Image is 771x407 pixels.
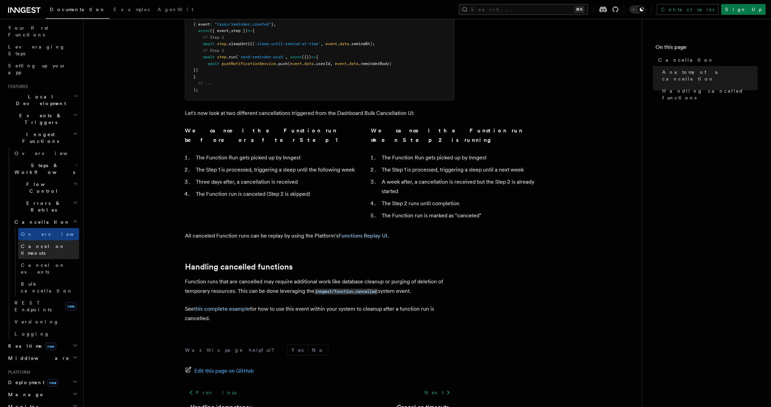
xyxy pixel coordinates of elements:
span: step [217,41,226,46]
span: , [330,61,332,66]
li: The Function Run gets picked up by Inngest [380,153,541,162]
a: Versioning [12,316,79,328]
span: await [207,61,219,66]
button: No [308,345,328,355]
span: Deployment [5,379,58,386]
a: Cancel on events [18,259,79,278]
button: Cancellation [12,216,79,228]
span: REST Endpoints [14,300,52,312]
span: Leveraging Steps [8,44,65,56]
span: .userId [314,61,330,66]
a: Logging [12,328,79,340]
span: Platform [5,370,30,375]
button: Yes [287,345,308,355]
li: The Function run is canceled (Step 2 is skipped) [194,189,355,199]
a: Anatomy of a cancellation [660,66,758,85]
a: Edit this page on GitHub [185,366,254,376]
span: Local Development [5,93,73,107]
span: .reminderBody) [358,61,391,66]
span: .remindAt); [349,41,375,46]
span: Cancel on timeouts [21,244,65,256]
span: Edit this page on GitHub [194,366,254,376]
span: Cancel on events [21,262,65,275]
span: // Step 2 [203,48,224,53]
button: Errors & Retries [12,197,79,216]
span: , [229,28,231,33]
button: Events & Triggers [5,109,79,128]
span: }) [193,68,198,72]
li: The Function Run gets picked up by Inngest [194,153,355,162]
span: ( [288,61,290,66]
span: Events & Triggers [5,112,73,126]
span: // Step 1 [203,35,224,40]
span: Logging [14,331,50,337]
h4: On this page [655,43,758,54]
span: ( [236,55,238,59]
button: Search...⌘K [459,4,588,15]
span: , [321,41,323,46]
span: } [271,22,274,27]
span: } [193,74,196,79]
span: Cancellation [12,219,70,225]
a: Overview [18,228,79,240]
span: . [302,61,304,66]
span: 'sleep-until-remind-at-time' [255,41,321,46]
span: Handling cancelled functions [662,88,758,101]
a: Sign Up [721,4,766,15]
button: Inngest Functions [5,128,79,147]
div: Inngest Functions [5,147,79,340]
span: Middleware [5,355,69,362]
li: The Step 2 runs until completion [380,199,541,208]
span: pushNotificationService [222,61,276,66]
span: => [311,55,316,59]
p: Was this page helpful? [185,347,279,353]
span: . [337,41,340,46]
p: See for how to use this event within your system to cleanup after a function run is cancelled. [185,304,454,323]
p: Function runs that are cancelled may require additional work like database cleanup or purging of ... [185,277,454,296]
button: Deploymentnew [5,376,79,388]
span: ( [252,41,255,46]
span: AgentKit [158,7,193,12]
a: Cancellation [655,54,758,66]
a: Examples [109,2,154,18]
span: data [340,41,349,46]
a: AgentKit [154,2,197,18]
button: Flow Control [12,178,79,197]
a: Bulk cancellation [18,278,79,297]
span: Features [5,84,28,89]
span: Overview [21,231,90,237]
a: inngest/function.cancelled [314,288,378,294]
span: { event [193,22,210,27]
span: { [252,28,255,33]
button: Steps & Workflows [12,159,79,178]
span: : [210,22,212,27]
a: Leveraging Steps [5,41,79,60]
span: await [203,55,215,59]
span: Flow Control [12,181,73,194]
span: . [347,61,349,66]
a: REST Endpointsnew [12,297,79,316]
span: step [217,55,226,59]
span: step }) [231,28,248,33]
a: Contact sales [657,4,718,15]
span: => [248,28,252,33]
a: Handling cancelled functions [660,85,758,104]
span: ); [193,88,198,92]
p: All canceled Function runs can be replay by using the Platform's . [185,231,454,241]
li: Three days after, a cancellation is received [194,177,355,187]
span: Cancellation [658,57,714,63]
span: Bulk cancellation [21,281,73,293]
span: event [290,61,302,66]
button: Toggle dark mode [630,5,646,13]
button: Realtimenew [5,340,79,352]
li: The Function run is marked as "canceled" [380,211,541,220]
span: Versioning [14,319,59,324]
span: event [325,41,337,46]
button: Manage [5,388,79,401]
a: this complete example [194,306,250,312]
span: , [285,55,288,59]
span: Anatomy of a cancellation [662,69,758,82]
span: .run [226,55,236,59]
li: The Step 1 is processed, triggering a sleep until the following week [194,165,355,175]
span: new [47,379,58,386]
